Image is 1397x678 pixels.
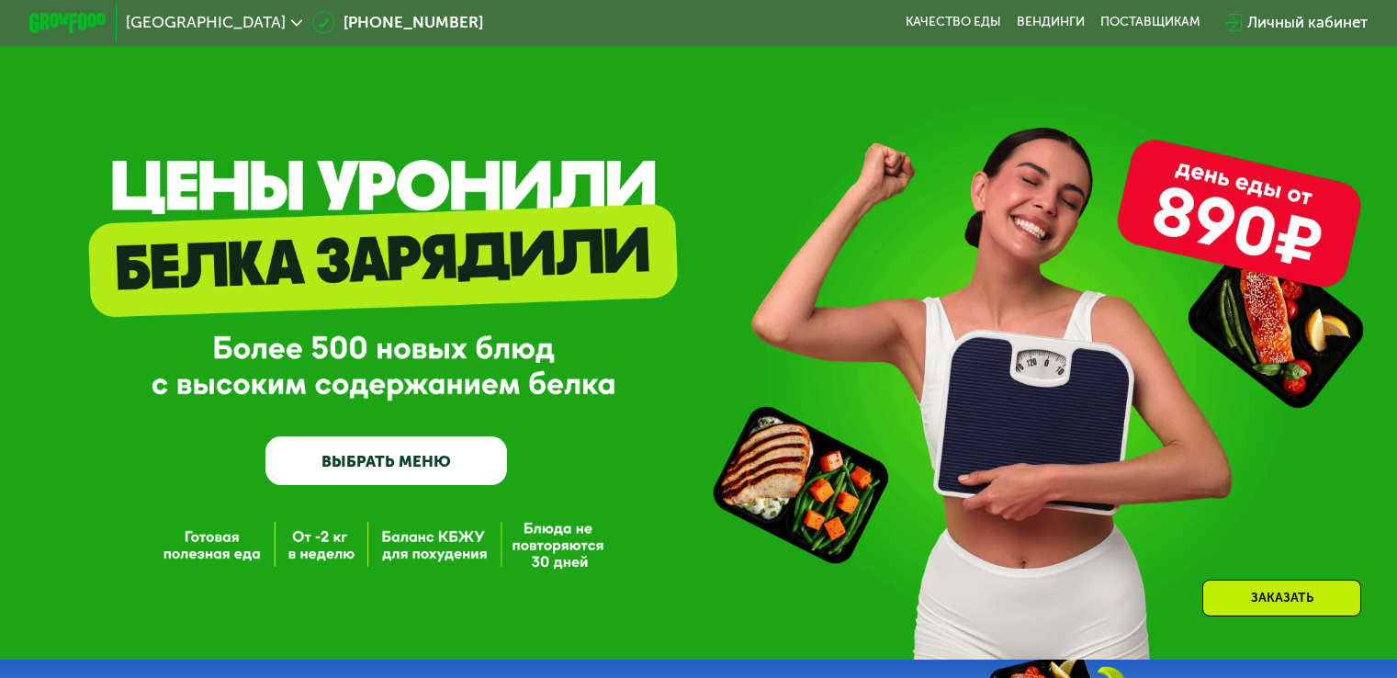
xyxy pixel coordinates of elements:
a: ВЫБРАТЬ МЕНЮ [265,436,507,485]
span: [GEOGRAPHIC_DATA] [126,15,286,30]
div: Заказать [1202,580,1361,616]
div: Личный кабинет [1247,11,1368,34]
a: Качество еды [906,15,1001,30]
a: Вендинги [1017,15,1085,30]
a: [PHONE_NUMBER] [312,11,483,34]
div: поставщикам [1100,15,1200,30]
